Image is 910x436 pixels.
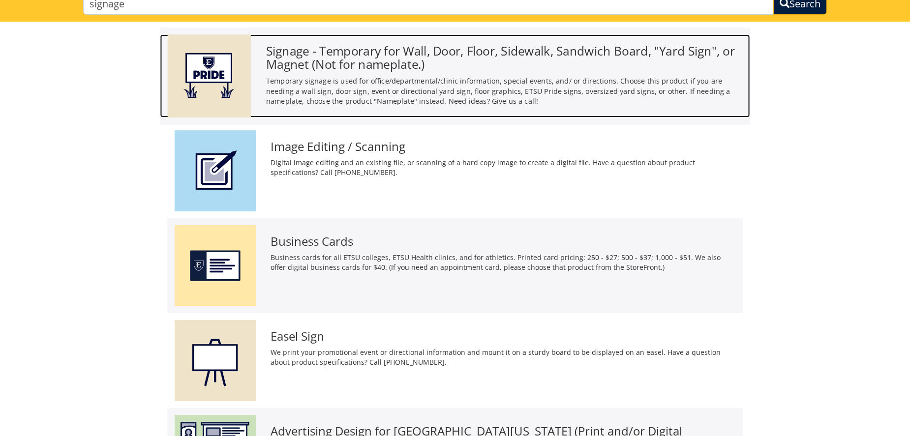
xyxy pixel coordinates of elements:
[175,130,735,211] a: Image Editing / Scanning Digital image editing and an existing file, or scanning of a hard copy i...
[271,140,735,153] h3: Image Editing / Scanning
[175,225,735,306] a: Business Cards Business cards for all ETSU colleges, ETSU Health clinics, and for athletics. Prin...
[266,76,743,106] p: Temporary signage is used for office/departmental/clinic information, special events, and/ or dir...
[175,130,256,211] img: image-editing-5949231040edd3.21314940.png
[266,44,743,71] h3: Signage - Temporary for Wall, Door, Floor, Sidewalk, Sandwich Board, "Yard Sign", or Magnet (Not ...
[168,34,251,117] img: signage--temporary-59a74a8170e074.78038680.png
[271,158,735,177] p: Digital image editing and an existing file, or scanning of a hard copy image to create a digital ...
[175,320,735,401] a: Easel Sign We print your promotional event or directional information and mount it on a sturdy bo...
[168,34,743,117] a: Signage - Temporary for Wall, Door, Floor, Sidewalk, Sandwich Board, "Yard Sign", or Magnet (Not ...
[175,320,256,401] img: easel-sign-5948317bbd7738.25572313.png
[271,330,735,343] h3: Easel Sign
[271,235,735,248] h3: Business Cards
[175,225,256,306] img: business%20cards-655684f769de13.42776325.png
[271,253,735,272] p: Business cards for all ETSU colleges, ETSU Health clinics, and for athletics. Printed card pricin...
[271,348,735,367] p: We print your promotional event or directional information and mount it on a sturdy board to be d...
